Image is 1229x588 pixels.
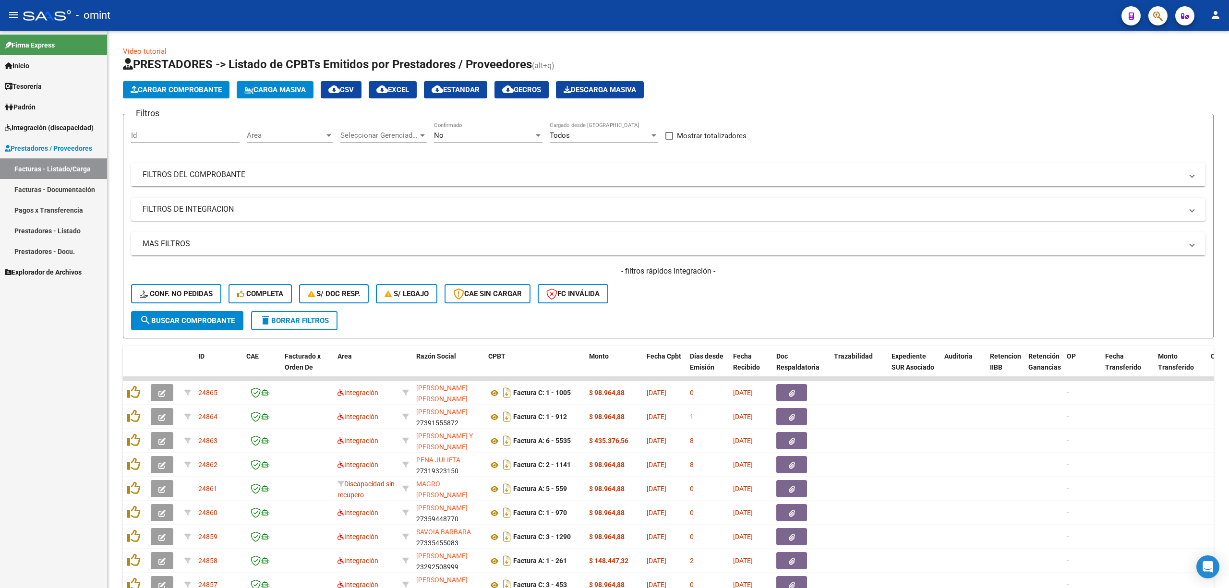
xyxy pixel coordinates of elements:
div: 27953700935 [416,383,481,403]
span: [DATE] [647,533,666,540]
span: [DATE] [647,485,666,492]
span: Explorador de Archivos [5,267,82,277]
datatable-header-cell: Fecha Recibido [729,346,772,388]
datatable-header-cell: Fecha Transferido [1101,346,1154,388]
span: S/ Doc Resp. [308,289,361,298]
span: - [1067,509,1069,516]
i: Descargar documento [501,457,513,472]
div: 23292508999 [416,551,481,571]
span: Integración [337,413,378,420]
div: 27335455083 [416,527,481,547]
strong: $ 98.964,88 [589,509,625,516]
button: EXCEL [369,81,417,98]
span: CPBT [488,352,506,360]
span: OP [1067,352,1076,360]
button: Conf. no pedidas [131,284,221,303]
mat-icon: cloud_download [328,84,340,95]
span: [DATE] [733,389,753,396]
span: ID [198,352,205,360]
span: 1 [690,413,694,420]
span: - [1067,461,1069,468]
i: Descargar documento [501,481,513,496]
button: Borrar Filtros [251,311,337,330]
span: EXCEL [376,85,409,94]
span: 24861 [198,485,217,492]
span: Fecha Recibido [733,352,760,371]
mat-icon: delete [260,314,271,326]
strong: Factura C: 1 - 912 [513,413,567,421]
span: Integración [337,461,378,468]
strong: $ 98.964,88 [589,389,625,396]
app-download-masive: Descarga masiva de comprobantes (adjuntos) [556,81,644,98]
mat-panel-title: FILTROS DEL COMPROBANTE [143,169,1182,180]
span: - [1067,437,1069,444]
i: Descargar documento [501,505,513,520]
span: [DATE] [647,389,666,396]
span: 24858 [198,557,217,564]
span: CSV [328,85,354,94]
span: Auditoria [944,352,973,360]
datatable-header-cell: Trazabilidad [830,346,888,388]
span: [DATE] [733,461,753,468]
span: Facturado x Orden De [285,352,321,371]
span: [PERSON_NAME] [416,552,468,560]
h4: - filtros rápidos Integración - [131,266,1205,276]
span: Días desde Emisión [690,352,723,371]
div: 27391555872 [416,407,481,427]
span: Integración [337,437,378,444]
span: Area [247,131,325,140]
span: PENA JULIETA [416,456,460,464]
span: - [1067,413,1069,420]
datatable-header-cell: Días desde Emisión [686,346,729,388]
span: 24865 [198,389,217,396]
strong: $ 98.964,88 [589,461,625,468]
button: Completa [229,284,292,303]
mat-icon: cloud_download [432,84,443,95]
span: Conf. no pedidas [140,289,213,298]
div: 30710833644 [416,431,481,451]
strong: $ 98.964,88 [589,413,625,420]
button: Gecros [494,81,549,98]
span: - omint [76,5,110,26]
strong: $ 435.376,56 [589,437,628,444]
i: Descargar documento [501,553,513,568]
datatable-header-cell: CAE [242,346,281,388]
span: Integración [337,389,378,396]
span: 8 [690,437,694,444]
div: Open Intercom Messenger [1196,555,1219,578]
span: Expediente SUR Asociado [892,352,934,371]
span: Monto [589,352,609,360]
strong: $ 148.447,32 [589,557,628,564]
span: Tesorería [5,81,42,92]
span: No [434,131,444,140]
span: [PERSON_NAME] [416,576,468,584]
span: 24859 [198,533,217,540]
datatable-header-cell: Razón Social [412,346,484,388]
span: Gecros [502,85,541,94]
mat-icon: search [140,314,151,326]
mat-expansion-panel-header: FILTROS DEL COMPROBANTE [131,163,1205,186]
strong: Factura A: 1 - 261 [513,557,567,565]
span: (alt+q) [532,61,554,70]
datatable-header-cell: Monto [585,346,643,388]
mat-icon: person [1210,9,1221,21]
button: S/ legajo [376,284,437,303]
span: Padrón [5,102,36,112]
span: 24864 [198,413,217,420]
span: [PERSON_NAME] [416,504,468,512]
i: Descargar documento [501,409,513,424]
span: Prestadores / Proveedores [5,143,92,154]
mat-icon: cloud_download [376,84,388,95]
span: [DATE] [733,557,753,564]
mat-panel-title: MAS FILTROS [143,239,1182,249]
mat-expansion-panel-header: MAS FILTROS [131,232,1205,255]
span: 8 [690,461,694,468]
button: Descarga Masiva [556,81,644,98]
strong: Factura C: 1 - 970 [513,509,567,517]
span: Integración [337,533,378,540]
span: 0 [690,485,694,492]
span: Fecha Cpbt [647,352,681,360]
span: [DATE] [647,437,666,444]
span: 24862 [198,461,217,468]
span: [PERSON_NAME] [416,408,468,416]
